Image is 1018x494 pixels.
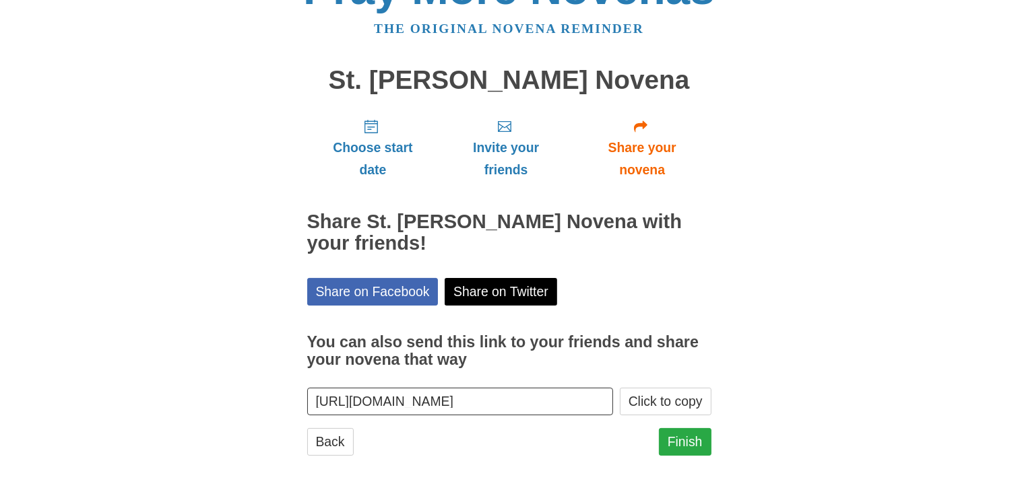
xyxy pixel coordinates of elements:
[307,66,711,95] h1: St. [PERSON_NAME] Novena
[445,278,557,306] a: Share on Twitter
[307,334,711,368] h3: You can also send this link to your friends and share your novena that way
[307,108,439,188] a: Choose start date
[573,108,711,188] a: Share your novena
[321,137,426,181] span: Choose start date
[452,137,559,181] span: Invite your friends
[620,388,711,415] button: Click to copy
[307,211,711,254] h2: Share St. [PERSON_NAME] Novena with your friends!
[659,428,711,456] a: Finish
[307,278,439,306] a: Share on Facebook
[439,108,573,188] a: Invite your friends
[374,22,644,36] a: The original novena reminder
[307,428,354,456] a: Back
[587,137,698,181] span: Share your novena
